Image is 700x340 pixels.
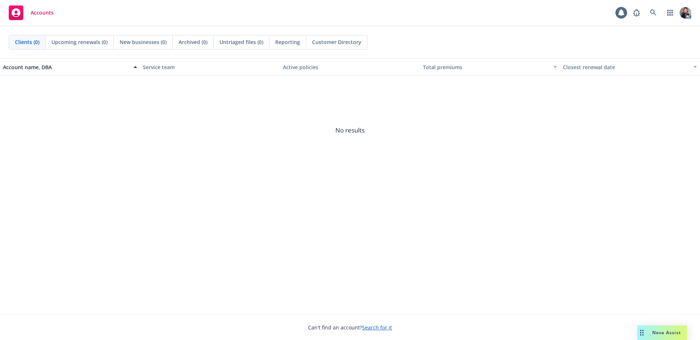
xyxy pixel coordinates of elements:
[120,38,167,46] span: New businesses (0)
[280,58,420,76] button: Active policies
[423,63,549,71] div: Total premiums
[312,38,361,46] span: Customer Directory
[15,38,39,46] span: Clients (0)
[663,5,677,20] a: Switch app
[219,38,263,46] span: Untriaged files (0)
[637,325,687,340] button: Nova Assist
[563,63,689,71] div: Closest renewal date
[275,38,300,46] span: Reporting
[680,7,691,19] img: photo
[140,58,280,76] button: Service team
[646,5,661,20] a: Search
[420,58,560,76] button: Total premiums
[637,325,646,340] div: Drag to move
[6,3,57,23] a: Accounts
[3,63,129,71] div: Account name, DBA
[560,58,700,76] button: Closest renewal date
[179,38,207,46] span: Archived (0)
[31,10,54,16] span: Accounts
[143,63,277,71] div: Service team
[652,329,681,336] span: Nova Assist
[283,63,417,71] div: Active policies
[51,38,108,46] span: Upcoming renewals (0)
[629,5,644,20] a: Report a Bug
